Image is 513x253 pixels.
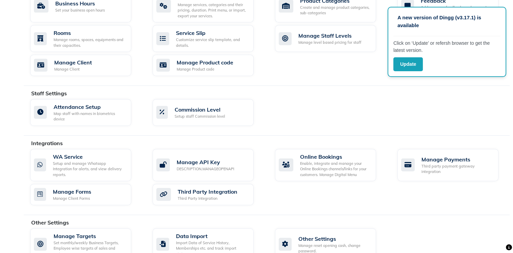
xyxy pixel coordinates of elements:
[176,232,248,240] div: Data Import
[421,155,493,163] div: Manage Payments
[298,32,361,40] div: Manage Staff Levels
[178,2,248,19] div: Manage services, categories and their pricing, duration. Print menu, or import, export your servi...
[397,149,510,181] a: Manage PaymentsThird party payment gateway integration
[421,5,493,16] div: Add, manage feedbacks and surveys' questions
[54,111,126,122] div: Map staff with names in biometrics device
[298,235,371,243] div: Other Settings
[300,161,371,178] div: Enable, integrate and manage your Online Bookings channels/links for your customers. Manage Digit...
[300,5,371,16] div: Create and manage product categories, sub-categories
[177,166,234,172] div: DESCRIPTION.MANAGEOPENAPI
[178,196,237,201] div: Third Party Integration
[53,196,91,201] div: Manage Client Forms
[275,149,387,181] a: Online BookingsEnable, integrate and manage your Online Bookings channels/links for your customer...
[178,188,237,196] div: Third Party Integration
[175,114,225,119] div: Setup staff Commission level
[176,37,248,48] div: Customize service slip template, and details.
[153,99,265,126] a: Commission LevelSetup staff Commission level
[30,184,142,205] a: Manage FormsManage Client Forms
[54,37,126,48] div: Manage rooms, spaces, equipments and their capacities.
[300,153,371,161] div: Online Bookings
[30,149,142,181] a: WA ServiceSetup and manage Whatsapp Integration for alerts, and view delivery reports.
[153,55,265,76] a: Manage Product codeManage Product code
[54,103,126,111] div: Attendance Setup
[397,14,496,29] p: A new version of Dingg (v3.17.1) is available
[30,99,142,126] a: Attendance SetupMap staff with names in biometrics device
[30,55,142,76] a: Manage ClientManage Client
[176,29,248,37] div: Service Slip
[177,158,234,166] div: Manage API Key
[177,58,233,66] div: Manage Product code
[54,232,126,240] div: Manage Targets
[54,58,92,66] div: Manage Client
[275,25,387,52] a: Manage Staff LevelsManage level based pricing for staff
[153,184,265,205] a: Third Party IntegrationThird Party Integration
[153,25,265,52] a: Service SlipCustomize service slip template, and details.
[393,40,500,54] p: Click on ‘Update’ or refersh browser to get the latest version.
[53,161,126,178] div: Setup and manage Whatsapp Integration for alerts, and view delivery reports.
[175,105,225,114] div: Commission Level
[177,66,233,72] div: Manage Product code
[53,188,91,196] div: Manage Forms
[421,163,493,175] div: Third party payment gateway integration
[54,29,126,37] div: Rooms
[30,25,142,52] a: RoomsManage rooms, spaces, equipments and their capacities.
[298,40,361,45] div: Manage level based pricing for staff
[54,66,92,72] div: Manage Client
[53,153,126,161] div: WA Service
[153,149,265,181] a: Manage API KeyDESCRIPTION.MANAGEOPENAPI
[393,57,423,71] button: Update
[55,7,105,13] div: Set your business open hours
